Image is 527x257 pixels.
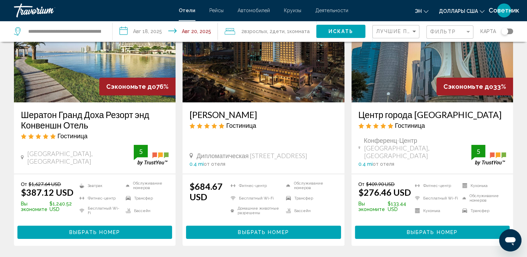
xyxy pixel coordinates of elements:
[358,109,506,120] a: Центр города [GEOGRAPHIC_DATA]
[113,21,218,42] button: Дата заезда: 18 августа 2025 г. Дата выезда: 20 авг 2025 г.
[430,29,456,34] span: Фильтр
[209,8,224,13] a: Рейсы
[204,161,225,167] span: от отеля
[238,206,282,215] font: Домашние животные разрешены
[179,8,195,13] a: Отели
[423,184,451,188] font: Фитнес-центр
[285,29,289,34] font: , 1
[480,26,496,36] span: Карта
[415,6,428,16] button: Изменение языка
[189,181,223,202] ins: $684.67 USD
[407,230,458,235] span: Выбрать номер
[186,227,341,235] a: Выбрать номер
[57,132,87,140] span: Гостиница
[284,8,301,13] a: Круизы
[426,25,473,39] button: Фильтр
[364,137,471,159] span: Конференц-центр [GEOGRAPHIC_DATA], [GEOGRAPHIC_DATA]
[499,229,521,251] iframe: Кнопка запуска окна обмена сообщениями
[14,3,172,17] a: Травориум
[489,7,519,14] span: Советник
[239,184,267,188] font: Фитнес-центр
[415,8,422,14] span: эн
[241,29,244,34] font: 2
[88,184,102,188] font: Завтрак
[88,206,122,215] font: Бесплатный Wi-Fi
[21,181,27,187] span: От
[373,161,394,167] span: от отеля
[134,196,153,201] font: Трансфер
[471,209,489,213] font: Трансфер
[358,201,386,212] span: Вы экономите
[21,109,169,130] a: Шератон Гранд Доха Резорт энд Конвеншн Отель
[29,181,61,187] del: $1,627.64 USD
[376,29,417,35] mat-select: Сортировать по
[17,227,172,235] a: Выбрать номер
[226,122,256,129] span: Гостиница
[27,150,134,165] span: [GEOGRAPHIC_DATA], [GEOGRAPHIC_DATA]
[355,226,510,239] button: Выбрать номер
[471,145,506,165] img: trustyou-badge.svg
[471,184,488,188] font: Кухонька
[358,122,506,129] div: 5-звездочный отель
[294,181,337,190] font: Обслуживание номеров
[355,227,510,235] a: Выбрать номер
[387,201,411,212] font: $133.44 USD
[17,226,172,239] button: Выбрать номер
[134,145,169,165] img: trustyou-badge.svg
[395,122,425,129] span: Гостиница
[186,226,341,239] button: Выбрать номер
[315,8,348,13] a: Деятельности
[189,161,204,167] span: 0.4 mi
[69,230,120,235] span: Выбрать номер
[471,147,485,156] div: 5
[218,21,316,42] button: Путешественники: 2 взрослых, 2 детей
[289,29,310,34] span: Комната
[470,194,506,203] font: Обслуживание номеров
[21,132,169,140] div: 5-звездочный отель
[436,78,513,95] div: 33%
[134,147,148,156] div: 5
[316,25,365,38] button: Искать
[21,201,48,212] span: Вы экономите
[134,209,150,213] font: Бассейн
[376,29,450,34] span: Лучшие предложения
[238,230,289,235] span: Выбрать номер
[366,181,395,187] del: $409.90 USD
[88,196,116,201] font: Фитнес-центр
[99,78,176,95] div: 76%
[495,3,513,18] button: Пользовательское меню
[358,181,364,187] span: От
[189,122,337,129] div: 5-звездочный отель
[443,83,493,90] span: Сэкономьте до
[294,196,313,201] font: Трансфер
[106,83,156,90] span: Сэкономьте до
[133,181,169,190] font: Обслуживание номеров
[244,29,267,34] span: Взрослых
[267,29,272,34] font: , 2
[21,187,73,197] ins: $387.12 USD
[196,152,307,159] span: Дипломатическая [STREET_ADDRESS]
[272,29,285,34] span: Дети
[358,161,373,167] span: 0.4 mi
[423,209,440,213] font: Кухонька
[423,196,458,201] font: Бесплатный Wi-Fi
[496,28,513,34] button: Переключить карту
[358,187,411,197] ins: $276.46 USD
[49,201,76,212] font: $1,240.52 USD
[239,196,274,201] font: Бесплатный Wi-Fi
[294,209,311,213] font: Бассейн
[189,109,337,120] a: [PERSON_NAME]
[238,8,270,13] a: Автомобилей
[439,8,478,14] span: Доллары США
[439,6,485,16] button: Изменить валюту
[328,29,353,34] span: Искать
